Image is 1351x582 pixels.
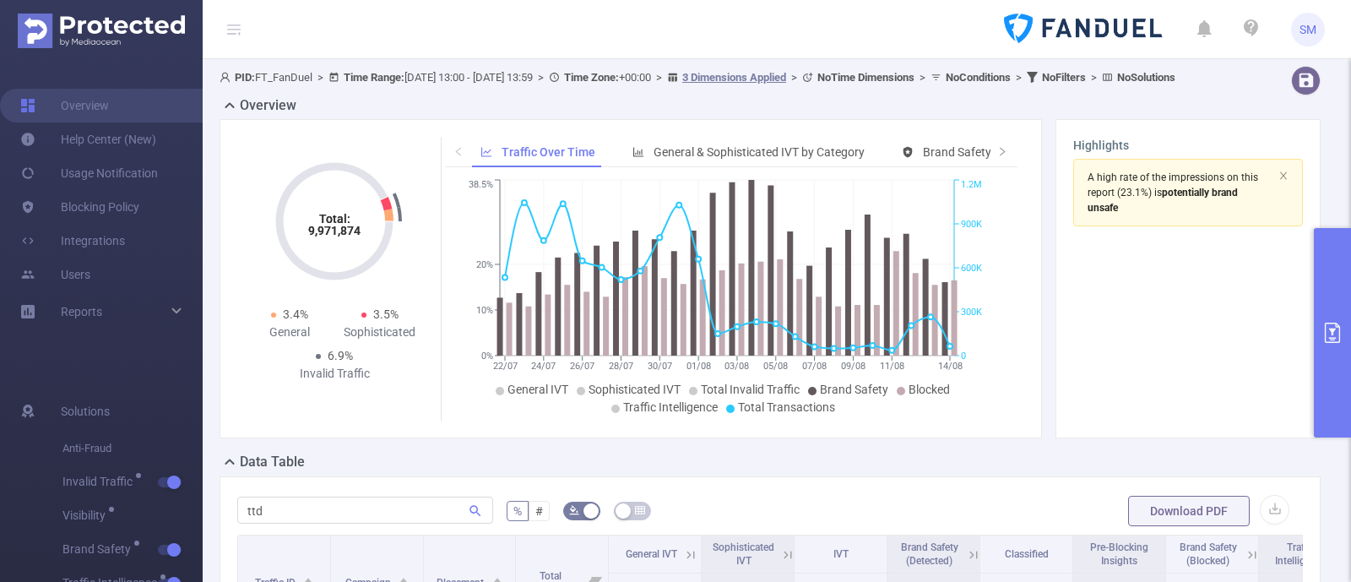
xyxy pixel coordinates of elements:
[682,71,786,84] u: 3 Dimensions Applied
[476,305,493,316] tspan: 10%
[334,324,425,341] div: Sophisticated
[961,263,982,274] tspan: 600K
[632,146,644,158] i: icon: bar-chart
[1042,71,1086,84] b: No Filters
[61,305,102,318] span: Reports
[738,400,835,414] span: Total Transactions
[623,400,718,414] span: Traffic Intelligence
[1090,541,1148,567] span: Pre-Blocking Insights
[62,509,111,521] span: Visibility
[535,504,543,518] span: #
[62,543,137,555] span: Brand Safety
[923,145,1049,159] span: Brand Safety (Detected)
[481,351,493,362] tspan: 0%
[453,146,464,156] i: icon: left
[1278,166,1289,185] button: icon: close
[399,575,409,580] i: icon: caret-up
[724,361,749,372] tspan: 03/08
[1180,541,1237,567] span: Brand Safety (Blocked)
[492,575,502,580] i: icon: caret-up
[513,504,522,518] span: %
[283,307,308,321] span: 3.4%
[20,258,90,291] a: Users
[61,394,110,428] span: Solutions
[786,71,802,84] span: >
[701,383,800,396] span: Total Invalid Traffic
[901,541,958,567] span: Brand Safety (Detected)
[235,71,255,84] b: PID:
[1128,496,1250,526] button: Download PDF
[648,361,672,372] tspan: 30/07
[493,361,518,372] tspan: 22/07
[290,365,380,383] div: Invalid Traffic
[344,71,404,84] b: Time Range:
[609,361,633,372] tspan: 28/07
[569,505,579,515] i: icon: bg-colors
[938,361,963,372] tspan: 14/08
[833,548,849,560] span: IVT
[570,361,594,372] tspan: 26/07
[312,71,328,84] span: >
[328,349,353,362] span: 6.9%
[880,361,904,372] tspan: 11/08
[220,72,235,83] i: icon: user
[1088,187,1238,214] b: potentially brand unsafe
[220,71,1175,84] span: FT_FanDuel [DATE] 13:00 - [DATE] 13:59 +00:00
[480,146,492,158] i: icon: line-chart
[1278,171,1289,181] i: icon: close
[1073,137,1303,155] h3: Highlights
[304,575,313,580] i: icon: caret-up
[62,476,138,487] span: Invalid Traffic
[1299,13,1316,46] span: SM
[1275,541,1327,567] span: Traffic Intelligence
[1005,548,1049,560] span: Classified
[946,71,1011,84] b: No Conditions
[909,383,950,396] span: Blocked
[308,224,361,237] tspan: 9,971,874
[20,224,125,258] a: Integrations
[961,351,966,362] tspan: 0
[1086,71,1102,84] span: >
[20,89,109,122] a: Overview
[635,505,645,515] i: icon: table
[62,432,203,465] span: Anti-Fraud
[237,497,493,524] input: Search...
[476,259,493,270] tspan: 20%
[841,361,865,372] tspan: 09/08
[763,361,788,372] tspan: 05/08
[20,190,139,224] a: Blocking Policy
[1011,71,1027,84] span: >
[686,361,711,372] tspan: 01/08
[20,122,156,156] a: Help Center (New)
[589,383,681,396] span: Sophisticated IVT
[713,541,774,567] span: Sophisticated IVT
[997,146,1007,156] i: icon: right
[469,180,493,191] tspan: 38.5%
[240,95,296,116] h2: Overview
[961,180,982,191] tspan: 1.2M
[802,361,827,372] tspan: 07/08
[626,548,677,560] span: General IVT
[1088,171,1258,199] span: A high rate of the impressions on this report
[507,383,568,396] span: General IVT
[820,383,888,396] span: Brand Safety
[817,71,914,84] b: No Time Dimensions
[531,361,556,372] tspan: 24/07
[533,71,549,84] span: >
[20,156,158,190] a: Usage Notification
[654,145,865,159] span: General & Sophisticated IVT by Category
[651,71,667,84] span: >
[961,307,982,318] tspan: 300K
[502,145,595,159] span: Traffic Over Time
[319,212,350,226] tspan: Total:
[1117,71,1175,84] b: No Solutions
[1088,171,1258,214] span: (23.1%)
[373,307,399,321] span: 3.5%
[244,324,334,341] div: General
[1088,187,1238,214] span: is
[18,14,185,48] img: Protected Media
[914,71,931,84] span: >
[961,219,982,230] tspan: 900K
[61,295,102,329] a: Reports
[240,452,305,472] h2: Data Table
